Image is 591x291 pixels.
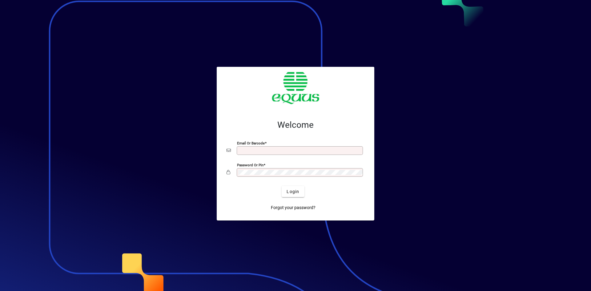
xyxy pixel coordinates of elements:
span: Forgot your password? [271,204,316,211]
span: Login [287,188,299,195]
h2: Welcome [227,120,364,130]
a: Forgot your password? [268,202,318,213]
mat-label: Password or Pin [237,163,263,167]
mat-label: Email or Barcode [237,141,265,145]
button: Login [282,186,304,197]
